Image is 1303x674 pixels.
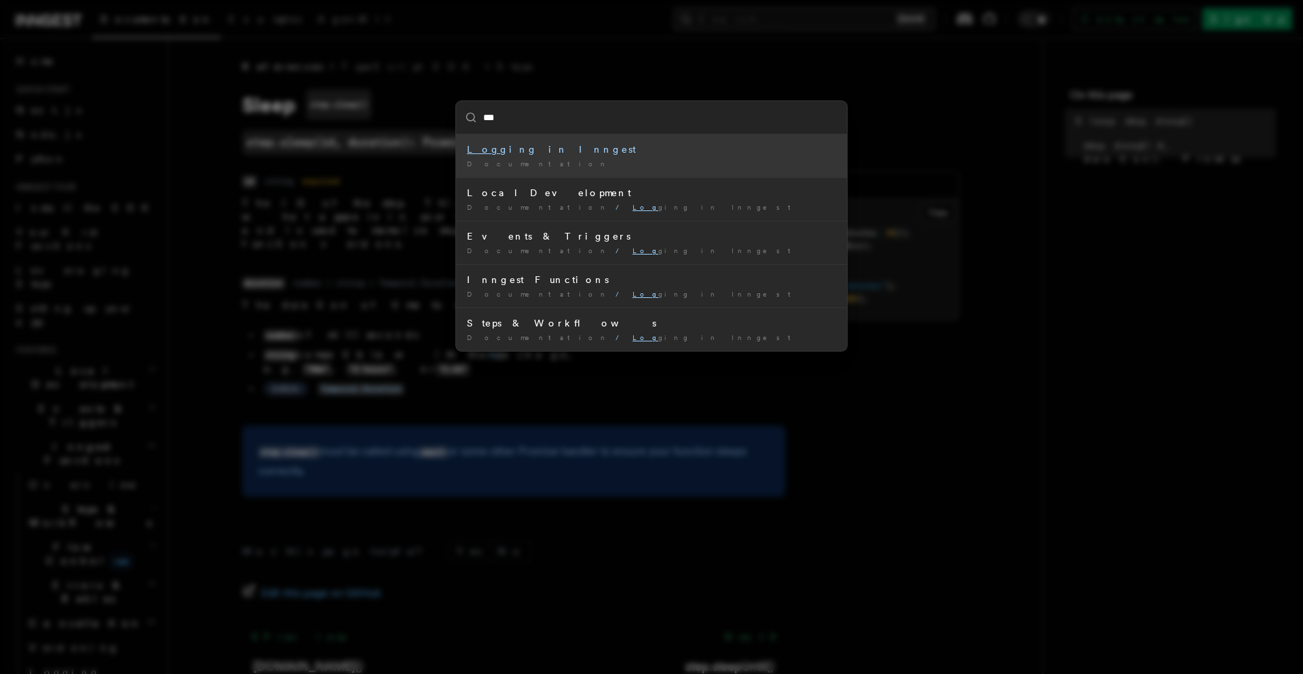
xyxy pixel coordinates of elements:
[616,333,627,341] span: /
[467,246,610,255] span: Documentation
[616,290,627,298] span: /
[467,144,500,155] mark: Log
[467,160,610,168] span: Documentation
[467,273,836,286] div: Inngest Functions
[632,203,799,211] span: ging in Inngest
[467,316,836,330] div: Steps & Workflows
[616,246,627,255] span: /
[467,333,610,341] span: Documentation
[467,290,610,298] span: Documentation
[632,246,658,255] mark: Log
[632,290,799,298] span: ging in Inngest
[632,246,799,255] span: ging in Inngest
[616,203,627,211] span: /
[467,229,836,243] div: Events & Triggers
[632,333,799,341] span: ging in Inngest
[632,333,658,341] mark: Log
[467,203,610,211] span: Documentation
[467,143,836,156] div: ging in Inngest
[467,186,836,200] div: Local Development
[632,203,658,211] mark: Log
[632,290,658,298] mark: Log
